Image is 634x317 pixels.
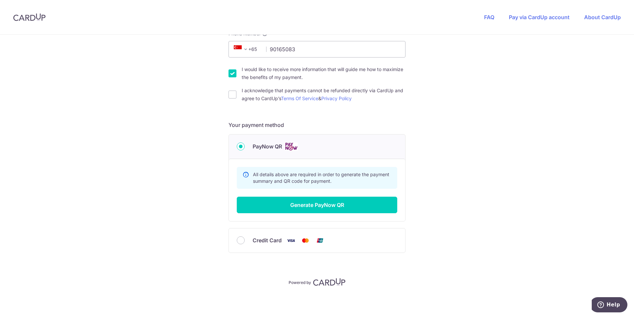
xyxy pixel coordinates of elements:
a: About CardUp [584,14,621,20]
a: Terms Of Service [281,96,318,101]
img: CardUp [313,278,345,286]
img: Visa [284,236,298,245]
div: Credit Card Visa Mastercard Union Pay [237,236,397,245]
button: Generate PayNow QR [237,197,397,213]
img: CardUp [13,13,46,21]
img: Cards logo [285,142,298,151]
label: I would like to receive more information that will guide me how to maximize the benefits of my pa... [242,65,405,81]
img: Mastercard [299,236,312,245]
a: FAQ [484,14,494,20]
h5: Your payment method [229,121,405,129]
img: Union Pay [313,236,327,245]
div: PayNow QR Cards logo [237,142,397,151]
label: I acknowledge that payments cannot be refunded directly via CardUp and agree to CardUp’s & [242,87,405,102]
span: PayNow QR [253,142,282,150]
a: Privacy Policy [321,96,352,101]
iframe: Opens a widget where you can find more information [592,297,627,314]
span: All details above are required in order to generate the payment summary and QR code for payment. [253,172,389,184]
p: Powered by [289,279,311,285]
span: +65 [232,45,262,53]
span: +65 [234,45,250,53]
span: Credit Card [253,236,282,244]
a: Pay via CardUp account [509,14,570,20]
